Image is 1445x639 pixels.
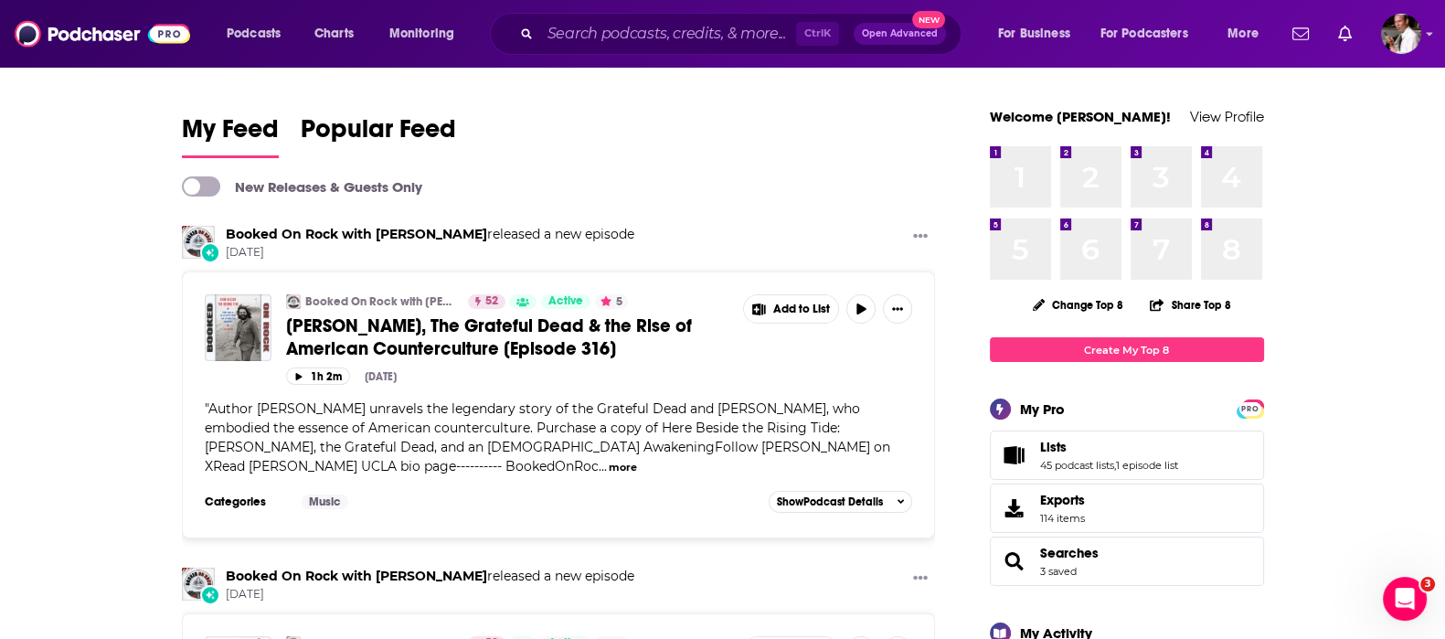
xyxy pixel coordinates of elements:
span: Lists [1040,439,1067,455]
span: My Feed [182,113,279,155]
button: Show More Button [883,294,912,324]
a: Show notifications dropdown [1285,18,1316,49]
a: View Profile [1190,108,1264,125]
button: more [609,460,637,475]
button: Show More Button [906,568,935,591]
img: Booked On Rock with Eric Senich [182,226,215,259]
span: Active [548,293,583,311]
button: 1h 2m [286,367,350,385]
span: Searches [990,537,1264,586]
span: PRO [1239,402,1261,416]
button: Open AdvancedNew [854,23,946,45]
span: Exports [996,495,1033,521]
a: Searches [1040,545,1099,561]
a: Create My Top 8 [990,337,1264,362]
button: Change Top 8 [1022,293,1135,316]
span: 3 [1420,577,1435,591]
a: Booked On Rock with Eric Senich [226,568,487,584]
span: [DATE] [226,587,634,602]
button: Show profile menu [1381,14,1421,54]
button: open menu [1089,19,1215,48]
span: Exports [1040,492,1085,508]
a: Lists [996,442,1033,468]
span: For Podcasters [1100,21,1188,47]
span: 114 items [1040,512,1085,525]
div: Search podcasts, credits, & more... [507,13,979,55]
div: New Episode [200,585,220,605]
span: Show Podcast Details [777,495,883,508]
span: For Business [998,21,1070,47]
span: [PERSON_NAME], The Grateful Dead & the Rise of American Counterculture [Episode 316] [286,314,692,360]
img: Jerry Garcia, The Grateful Dead & the Rise of American Counterculture [Episode 316] [205,294,271,361]
a: My Feed [182,113,279,158]
span: Podcasts [227,21,281,47]
div: My Pro [1020,400,1065,418]
a: New Releases & Guests Only [182,176,422,197]
span: 52 [485,293,498,311]
a: Lists [1040,439,1178,455]
button: Share Top 8 [1149,287,1231,323]
span: ... [599,458,607,474]
iframe: Intercom live chat [1383,577,1427,621]
a: 45 podcast lists [1040,459,1114,472]
span: Monitoring [389,21,454,47]
a: Popular Feed [301,113,456,158]
img: Booked On Rock with Eric Senich [182,568,215,601]
div: [DATE] [365,370,397,383]
h3: Categories [205,495,287,509]
a: Active [541,294,590,309]
h3: released a new episode [226,226,634,243]
span: Open Advanced [862,29,938,38]
button: open menu [985,19,1093,48]
a: Music [302,495,348,509]
img: Booked On Rock with Eric Senich [286,294,301,309]
a: Charts [303,19,365,48]
div: New Episode [200,242,220,262]
a: Searches [996,548,1033,574]
img: User Profile [1381,14,1421,54]
h3: released a new episode [226,568,634,585]
button: ShowPodcast Details [769,491,913,513]
span: Add to List [773,303,830,316]
a: Booked On Rock with Eric Senich [226,226,487,242]
button: 5 [595,294,628,309]
button: open menu [377,19,478,48]
img: Podchaser - Follow, Share and Rate Podcasts [15,16,190,51]
button: Show More Button [744,295,839,323]
span: Logged in as Quarto [1381,14,1421,54]
span: " [205,400,890,474]
span: Charts [314,21,354,47]
button: open menu [1215,19,1281,48]
span: Popular Feed [301,113,456,155]
span: New [912,11,945,28]
a: Show notifications dropdown [1331,18,1359,49]
span: Author [PERSON_NAME] unravels the legendary story of the Grateful Dead and [PERSON_NAME], who emb... [205,400,890,474]
input: Search podcasts, credits, & more... [540,19,796,48]
a: PRO [1239,401,1261,415]
a: 52 [468,294,505,309]
a: Welcome [PERSON_NAME]! [990,108,1171,125]
a: 1 episode list [1116,459,1178,472]
span: [DATE] [226,245,634,261]
button: open menu [214,19,304,48]
span: Lists [990,431,1264,480]
a: [PERSON_NAME], The Grateful Dead & the Rise of American Counterculture [Episode 316] [286,314,730,360]
a: 3 saved [1040,565,1077,578]
span: More [1227,21,1259,47]
a: Exports [990,484,1264,533]
span: , [1114,459,1116,472]
span: Ctrl K [796,22,839,46]
button: Show More Button [906,226,935,249]
a: Booked On Rock with [PERSON_NAME] [305,294,456,309]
